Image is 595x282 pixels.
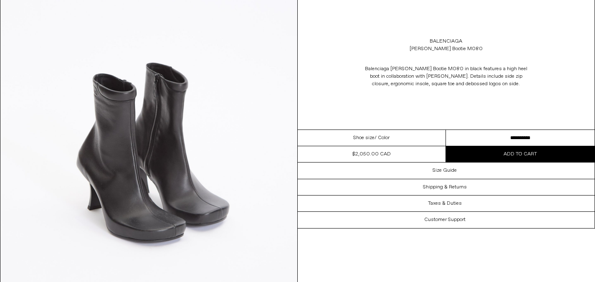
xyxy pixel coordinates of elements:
[375,134,390,142] span: / Color
[362,61,529,92] p: Balenciaga [PERSON_NAME] Bootie M080 in black features a high heel boot in collaboration with [PE...
[428,201,462,206] h3: Taxes & Duties
[430,38,462,45] a: Balenciaga
[410,45,483,53] div: [PERSON_NAME] Bootie M080
[433,168,457,173] h3: Size Guide
[424,217,466,223] h3: Customer Support
[446,146,595,162] button: Add to cart
[504,151,537,158] span: Add to cart
[423,184,467,190] h3: Shipping & Returns
[353,134,375,142] span: Shoe size
[352,150,391,158] div: $2,050.00 CAD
